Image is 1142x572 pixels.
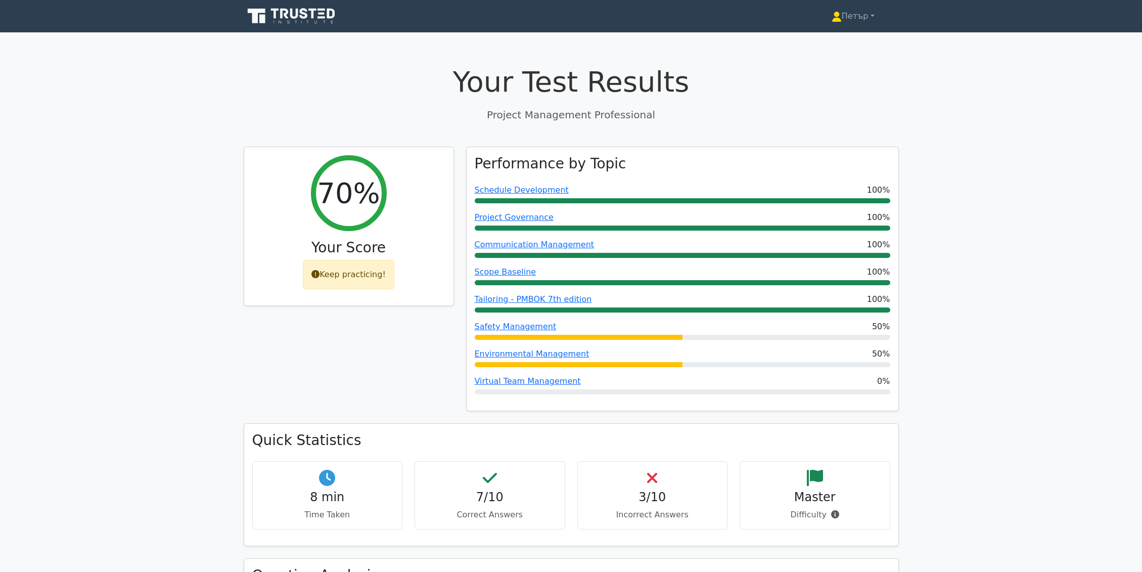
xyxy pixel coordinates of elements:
p: Project Management Professional [244,107,899,122]
span: 50% [872,321,890,333]
p: Correct Answers [423,509,557,521]
a: Schedule Development [475,185,569,195]
a: Tailoring - PMBOK 7th edition [475,294,592,304]
a: Communication Management [475,240,595,249]
span: 100% [867,293,890,305]
span: 100% [867,184,890,196]
h3: Your Score [252,239,445,256]
p: Time Taken [261,509,394,521]
span: 50% [872,348,890,360]
h4: 3/10 [586,490,719,505]
div: Keep practicing! [303,260,394,289]
a: Scope Baseline [475,267,536,277]
a: Петър [807,6,899,26]
span: 0% [877,375,890,387]
span: 100% [867,266,890,278]
a: Project Governance [475,212,554,222]
span: 100% [867,211,890,224]
h4: 7/10 [423,490,557,505]
span: 100% [867,239,890,251]
h4: 8 min [261,490,394,505]
h2: 70% [317,176,380,210]
h3: Performance by Topic [475,155,626,172]
p: Difficulty [748,509,882,521]
a: Environmental Management [475,349,589,359]
h4: Master [748,490,882,505]
h1: Your Test Results [244,65,899,99]
h3: Quick Statistics [252,432,890,449]
a: Safety Management [475,322,557,331]
p: Incorrect Answers [586,509,719,521]
a: Virtual Team Management [475,376,581,386]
